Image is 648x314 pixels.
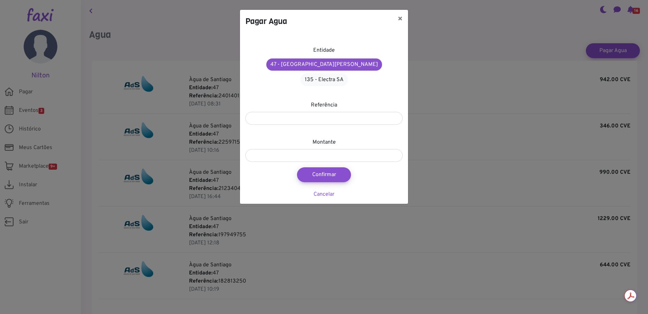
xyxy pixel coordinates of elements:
h4: Pagar Agua [245,15,287,27]
button: Confirmar [297,167,351,182]
label: Montante [313,138,336,146]
a: 135 - Electra SA [300,73,348,86]
label: Entidade [313,46,335,54]
button: × [392,10,408,29]
label: Referência [311,101,337,109]
a: 47 - [GEOGRAPHIC_DATA][PERSON_NAME] [266,58,382,71]
a: Cancelar [314,191,334,198]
